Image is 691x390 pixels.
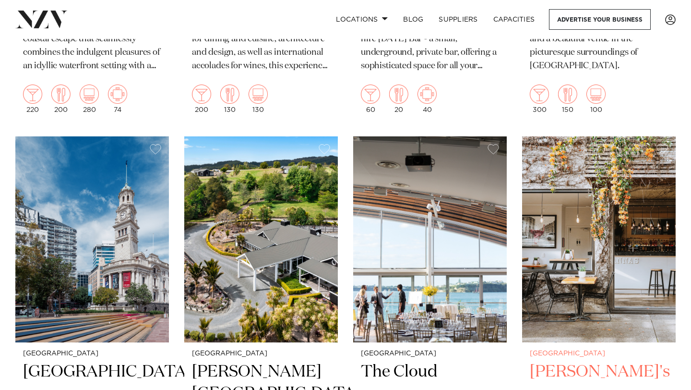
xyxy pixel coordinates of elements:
p: [GEOGRAPHIC_DATA] offers a coastal escape that seamlessly combines the indulgent pleasures of an ... [23,19,161,73]
img: cocktail.png [361,85,380,104]
img: cocktail.png [23,85,42,104]
img: meeting.png [108,85,127,104]
div: 200 [51,85,71,113]
div: 74 [108,85,127,113]
a: Capacities [486,9,543,30]
div: 150 [558,85,577,113]
small: [GEOGRAPHIC_DATA] [192,350,330,357]
img: cocktail.png [530,85,549,104]
p: Add a bit of luxury to your event and hire [DATE] Bar - a small, underground, private bar, offeri... [361,19,499,73]
img: meeting.png [417,85,437,104]
small: [GEOGRAPHIC_DATA] [530,350,668,357]
img: theatre.png [80,85,99,104]
a: BLOG [395,9,431,30]
div: 130 [220,85,239,113]
img: dining.png [51,85,71,104]
div: 300 [530,85,549,113]
small: [GEOGRAPHIC_DATA] [361,350,499,357]
div: 200 [192,85,211,113]
div: 20 [389,85,408,113]
img: cocktail.png [192,85,211,104]
div: 220 [23,85,42,113]
div: 280 [80,85,99,113]
div: 40 [417,85,437,113]
img: theatre.png [586,85,606,104]
a: SUPPLIERS [431,9,485,30]
p: Fabric Cafe Bistro is a culinary gem and a beautiful venue in the picturesque surroundings of [GE... [530,19,668,73]
a: Advertise your business [549,9,651,30]
img: dining.png [220,85,239,104]
small: [GEOGRAPHIC_DATA] [23,350,161,357]
a: Locations [328,9,395,30]
div: 100 [586,85,606,113]
img: dining.png [389,85,408,104]
p: With National awards in hospitality for dining and cuisine, architecture and design, as well as i... [192,19,330,73]
img: nzv-logo.png [15,11,68,28]
img: theatre.png [249,85,268,104]
img: dining.png [558,85,577,104]
div: 130 [249,85,268,113]
div: 60 [361,85,380,113]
